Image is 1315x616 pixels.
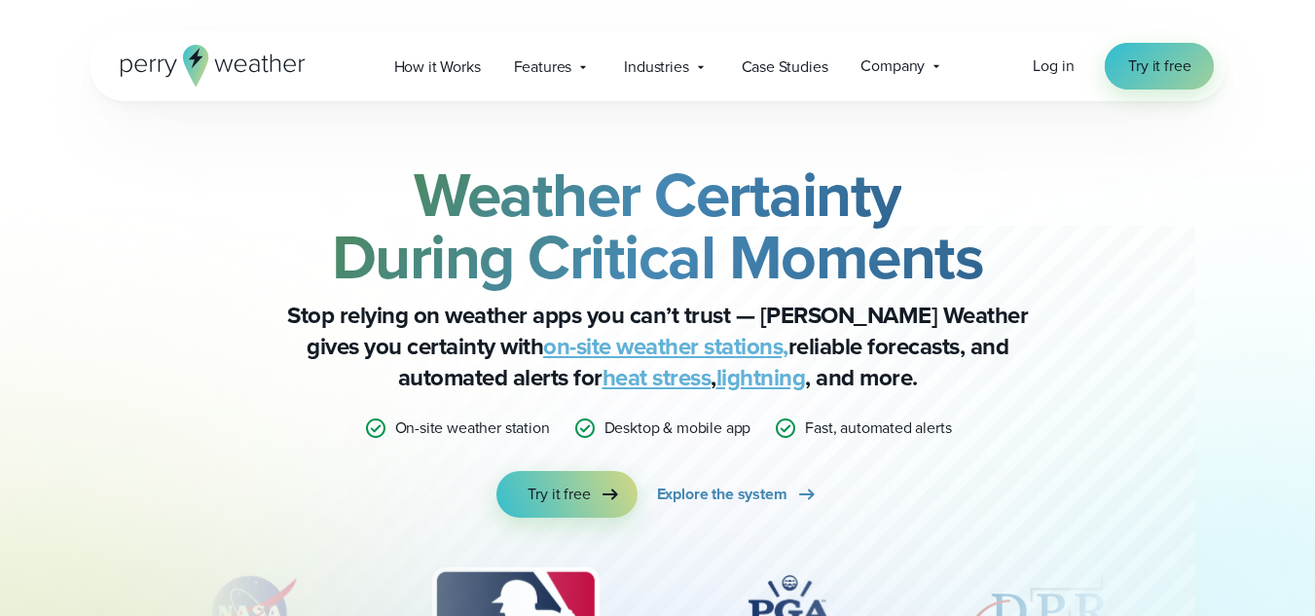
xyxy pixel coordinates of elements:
[657,483,787,506] span: Explore the system
[603,360,712,395] a: heat stress
[1033,54,1074,77] span: Log in
[742,55,828,79] span: Case Studies
[657,471,819,518] a: Explore the system
[716,360,806,395] a: lightning
[378,47,497,87] a: How it Works
[543,329,788,364] a: on-site weather stations,
[332,149,984,303] strong: Weather Certainty During Critical Moments
[725,47,845,87] a: Case Studies
[1128,54,1190,78] span: Try it free
[1105,43,1214,90] a: Try it free
[514,55,572,79] span: Features
[1033,54,1074,78] a: Log in
[496,471,637,518] a: Try it free
[528,483,590,506] span: Try it free
[269,300,1047,393] p: Stop relying on weather apps you can’t trust — [PERSON_NAME] Weather gives you certainty with rel...
[805,417,951,440] p: Fast, automated alerts
[394,55,481,79] span: How it Works
[624,55,688,79] span: Industries
[604,417,751,440] p: Desktop & mobile app
[860,54,925,78] span: Company
[395,417,550,440] p: On-site weather station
